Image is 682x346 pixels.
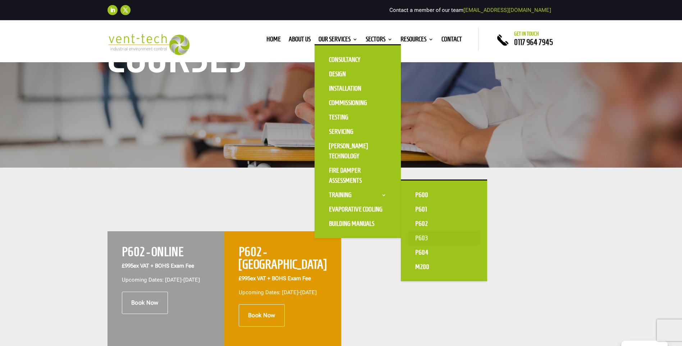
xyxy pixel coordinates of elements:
[322,81,394,96] a: Installation
[120,5,131,15] a: Follow on X
[122,276,210,284] p: Upcoming Dates: [DATE]-[DATE]
[289,37,311,45] a: About us
[400,37,434,45] a: Resources
[514,38,553,46] a: 0117 964 7945
[322,96,394,110] a: Commissioning
[322,163,394,188] a: Fire Damper Assessments
[514,31,539,37] span: Get in touch
[322,217,394,231] a: Building Manuals
[319,37,358,45] a: Our Services
[389,7,551,13] span: Contact a member of our team
[266,37,281,45] a: Home
[322,53,394,67] a: Consultancy
[366,37,393,45] a: Sectors
[122,292,168,314] a: Book Now
[239,275,311,282] strong: ex VAT + BOHS Exam Fee
[122,263,194,269] strong: ex VAT + BOHS Exam Fee
[107,5,327,78] h1: P602 Courses
[322,188,394,202] a: Training
[107,5,118,15] a: Follow on LinkedIn
[463,7,551,13] a: [EMAIL_ADDRESS][DOMAIN_NAME]
[408,217,480,231] a: P602
[408,231,480,245] a: P603
[408,188,480,202] a: P600
[122,246,210,262] h2: P602 - ONLINE
[239,304,285,327] a: Book Now
[122,263,133,269] span: £995
[408,260,480,274] a: M200
[107,34,190,55] img: 2023-09-27T08_35_16.549ZVENT-TECH---Clear-background
[239,275,250,282] span: £995
[239,246,327,274] h2: P602 - [GEOGRAPHIC_DATA]
[322,110,394,124] a: Testing
[408,202,480,217] a: P601
[322,139,394,163] a: [PERSON_NAME] Technology
[441,37,462,45] a: Contact
[408,245,480,260] a: P604
[322,202,394,217] a: Evaporative Cooling
[239,288,327,297] p: Upcoming Dates: [DATE]-[DATE]
[322,124,394,139] a: Servicing
[322,67,394,81] a: Design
